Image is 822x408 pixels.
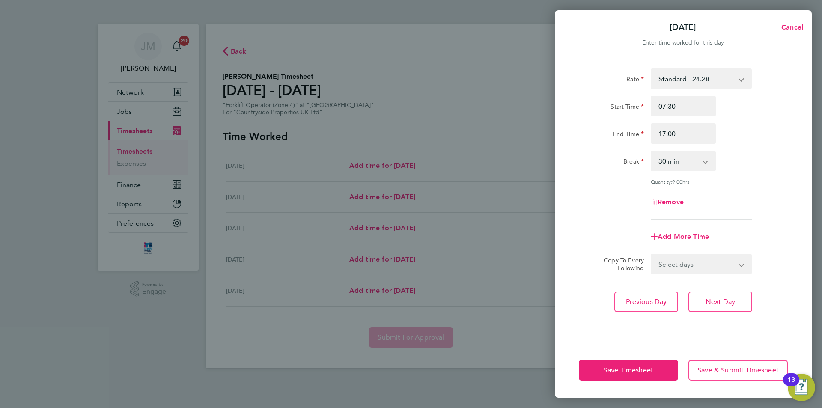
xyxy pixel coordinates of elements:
label: Start Time [611,103,644,113]
div: 13 [787,380,795,391]
span: Save & Submit Timesheet [697,366,779,375]
span: Next Day [706,298,735,306]
label: Copy To Every Following [597,256,644,272]
button: Cancel [768,19,812,36]
button: Save & Submit Timesheet [688,360,788,381]
span: Previous Day [626,298,667,306]
span: Cancel [779,23,803,31]
label: Rate [626,75,644,86]
span: Add More Time [658,232,709,241]
button: Remove [651,199,684,205]
div: Quantity: hrs [651,178,752,185]
label: End Time [613,130,644,140]
div: Enter time worked for this day. [555,38,812,48]
span: Save Timesheet [604,366,653,375]
button: Next Day [688,292,752,312]
input: E.g. 18:00 [651,123,716,144]
button: Add More Time [651,233,709,240]
p: [DATE] [670,21,696,33]
input: E.g. 08:00 [651,96,716,116]
button: Open Resource Center, 13 new notifications [788,374,815,401]
button: Save Timesheet [579,360,678,381]
button: Previous Day [614,292,678,312]
span: 9.00 [672,178,682,185]
label: Break [623,158,644,168]
span: Remove [658,198,684,206]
